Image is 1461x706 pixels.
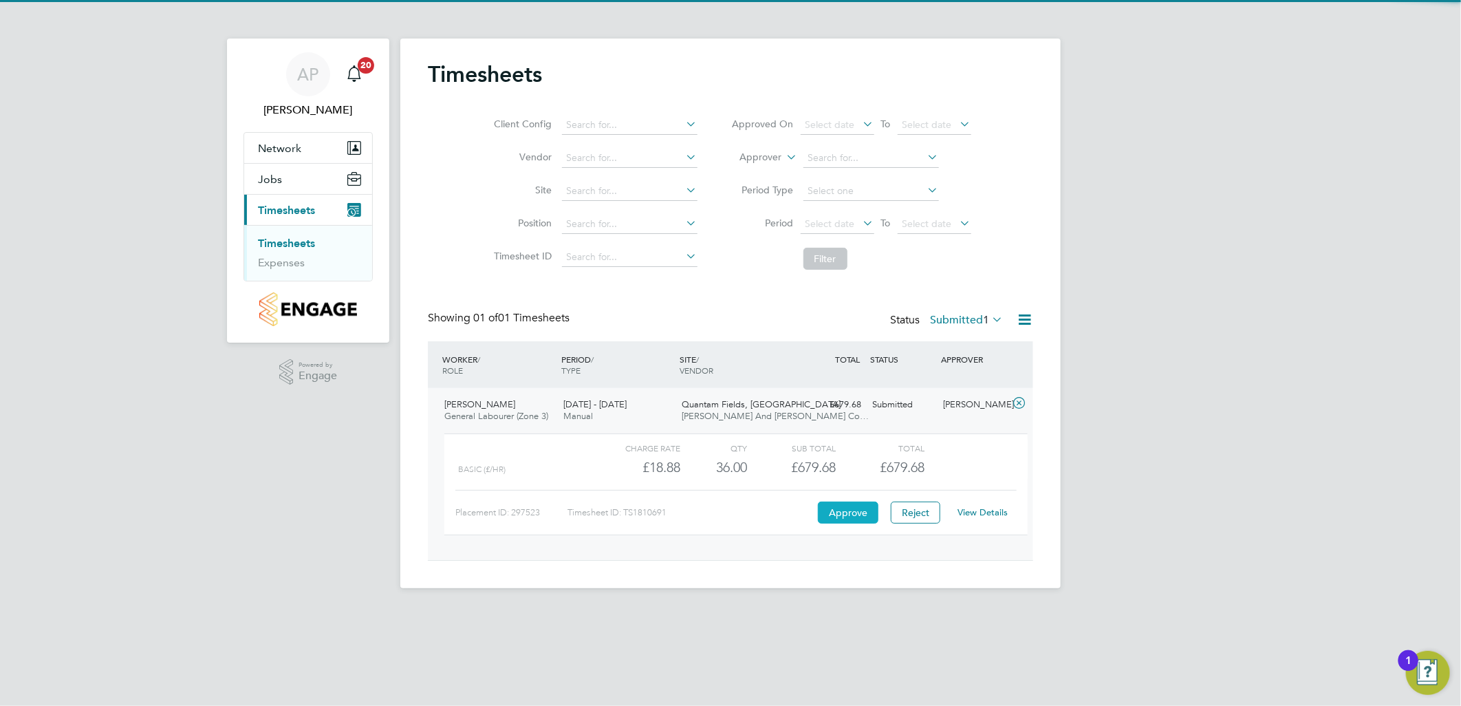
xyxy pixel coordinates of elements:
[562,248,697,267] input: Search for...
[439,347,558,383] div: WORKER
[983,313,989,327] span: 1
[732,184,794,196] label: Period Type
[803,149,939,168] input: Search for...
[938,347,1010,372] div: APPROVER
[938,394,1010,416] div: [PERSON_NAME]
[877,214,895,232] span: To
[477,354,480,365] span: /
[680,440,747,456] div: QTY
[490,184,552,196] label: Site
[458,464,506,474] span: Basic (£/HR)
[490,250,552,262] label: Timesheet ID
[444,398,515,410] span: [PERSON_NAME]
[720,151,782,164] label: Approver
[563,398,627,410] span: [DATE] - [DATE]
[444,410,548,422] span: General Labourer (Zone 3)
[891,502,940,524] button: Reject
[1405,661,1411,678] div: 1
[805,217,855,230] span: Select date
[567,502,814,524] div: Timesheet ID: TS1810691
[877,115,895,133] span: To
[358,57,374,74] span: 20
[880,459,925,475] span: £679.68
[902,217,952,230] span: Select date
[473,311,570,325] span: 01 Timesheets
[902,118,952,131] span: Select date
[244,195,372,225] button: Timesheets
[680,365,714,376] span: VENDOR
[805,118,855,131] span: Select date
[562,149,697,168] input: Search for...
[697,354,700,365] span: /
[680,456,747,479] div: 36.00
[562,116,697,135] input: Search for...
[258,256,305,269] a: Expenses
[442,365,463,376] span: ROLE
[243,102,373,118] span: Andy Pearce
[591,354,594,365] span: /
[682,410,869,422] span: [PERSON_NAME] And [PERSON_NAME] Co…
[340,52,368,96] a: 20
[818,502,878,524] button: Approve
[836,440,924,456] div: Total
[958,506,1008,518] a: View Details
[299,370,337,382] span: Engage
[795,394,867,416] div: £679.68
[258,142,301,155] span: Network
[682,398,841,410] span: Quantam Fields, [GEOGRAPHIC_DATA]
[747,456,836,479] div: £679.68
[243,52,373,118] a: AP[PERSON_NAME]
[299,359,337,371] span: Powered by
[732,217,794,229] label: Period
[677,347,796,383] div: SITE
[592,456,680,479] div: £18.88
[930,313,1003,327] label: Submitted
[732,118,794,130] label: Approved On
[490,118,552,130] label: Client Config
[562,215,697,234] input: Search for...
[258,204,315,217] span: Timesheets
[473,311,498,325] span: 01 of
[561,365,581,376] span: TYPE
[244,225,372,281] div: Timesheets
[592,440,680,456] div: Charge rate
[803,182,939,201] input: Select one
[244,133,372,163] button: Network
[490,151,552,163] label: Vendor
[890,311,1006,330] div: Status
[227,39,389,343] nav: Main navigation
[867,394,938,416] div: Submitted
[244,164,372,194] button: Jobs
[803,248,847,270] button: Filter
[258,237,315,250] a: Timesheets
[279,359,338,385] a: Powered byEngage
[428,61,542,88] h2: Timesheets
[1406,651,1450,695] button: Open Resource Center, 1 new notification
[490,217,552,229] label: Position
[259,292,356,326] img: countryside-properties-logo-retina.png
[258,173,282,186] span: Jobs
[747,440,836,456] div: Sub Total
[455,502,567,524] div: Placement ID: 297523
[558,347,677,383] div: PERIOD
[428,311,572,325] div: Showing
[243,292,373,326] a: Go to home page
[298,65,319,83] span: AP
[867,347,938,372] div: STATUS
[835,354,860,365] span: TOTAL
[562,182,697,201] input: Search for...
[563,410,593,422] span: Manual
